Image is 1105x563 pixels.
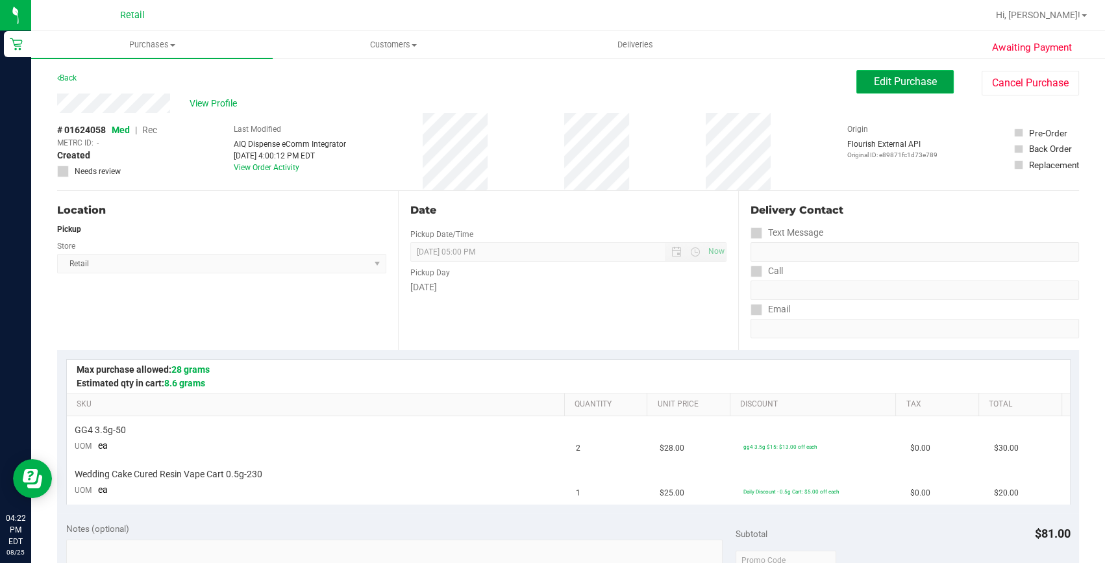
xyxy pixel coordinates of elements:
[751,281,1079,300] input: Format: (999) 999-9999
[273,39,514,51] span: Customers
[576,442,580,455] span: 2
[171,364,210,375] span: 28 grams
[751,203,1079,218] div: Delivery Contact
[10,38,23,51] inline-svg: Retail
[989,399,1056,410] a: Total
[736,529,767,539] span: Subtotal
[75,166,121,177] span: Needs review
[234,163,299,172] a: View Order Activity
[98,484,108,495] span: ea
[57,203,386,218] div: Location
[751,242,1079,262] input: Format: (999) 999-9999
[982,71,1079,95] button: Cancel Purchase
[410,267,450,279] label: Pickup Day
[97,137,99,149] span: -
[13,459,52,498] iframe: Resource center
[410,281,727,294] div: [DATE]
[75,468,262,481] span: Wedding Cake Cured Resin Vape Cart 0.5g-230
[75,442,92,451] span: UOM
[57,225,81,234] strong: Pickup
[847,150,937,160] p: Original ID: e89871fc1d73e789
[57,149,90,162] span: Created
[751,300,790,319] label: Email
[142,125,157,135] span: Rec
[994,487,1019,499] span: $20.00
[190,97,242,110] span: View Profile
[98,440,108,451] span: ea
[1029,127,1067,140] div: Pre-Order
[112,125,130,135] span: Med
[996,10,1080,20] span: Hi, [PERSON_NAME]!
[874,75,937,88] span: Edit Purchase
[658,399,725,410] a: Unit Price
[743,444,817,450] span: gg4 3.5g $15: $13.00 off each
[743,488,839,495] span: Daily Discount - 0.5g Cart: $5.00 off each
[6,547,25,557] p: 08/25
[410,203,727,218] div: Date
[31,31,273,58] a: Purchases
[600,39,671,51] span: Deliveries
[1035,527,1071,540] span: $81.00
[410,229,473,240] label: Pickup Date/Time
[234,123,281,135] label: Last Modified
[77,378,205,388] span: Estimated qty in cart:
[992,40,1072,55] span: Awaiting Payment
[66,523,129,534] span: Notes (optional)
[751,262,783,281] label: Call
[31,39,273,51] span: Purchases
[57,137,93,149] span: METRC ID:
[847,138,937,160] div: Flourish External API
[751,223,823,242] label: Text Message
[910,442,930,455] span: $0.00
[1029,158,1079,171] div: Replacement
[847,123,868,135] label: Origin
[57,73,77,82] a: Back
[660,442,684,455] span: $28.00
[57,123,106,137] span: # 01624058
[75,486,92,495] span: UOM
[77,399,559,410] a: SKU
[740,399,891,410] a: Discount
[906,399,974,410] a: Tax
[6,512,25,547] p: 04:22 PM EDT
[994,442,1019,455] span: $30.00
[660,487,684,499] span: $25.00
[856,70,954,94] button: Edit Purchase
[273,31,514,58] a: Customers
[164,378,205,388] span: 8.6 grams
[1029,142,1072,155] div: Back Order
[77,364,210,375] span: Max purchase allowed:
[575,399,642,410] a: Quantity
[234,138,346,150] div: AIQ Dispense eComm Integrator
[75,424,126,436] span: GG4 3.5g-50
[234,150,346,162] div: [DATE] 4:00:12 PM EDT
[57,240,75,252] label: Store
[120,10,145,21] span: Retail
[910,487,930,499] span: $0.00
[576,487,580,499] span: 1
[514,31,756,58] a: Deliveries
[135,125,137,135] span: |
